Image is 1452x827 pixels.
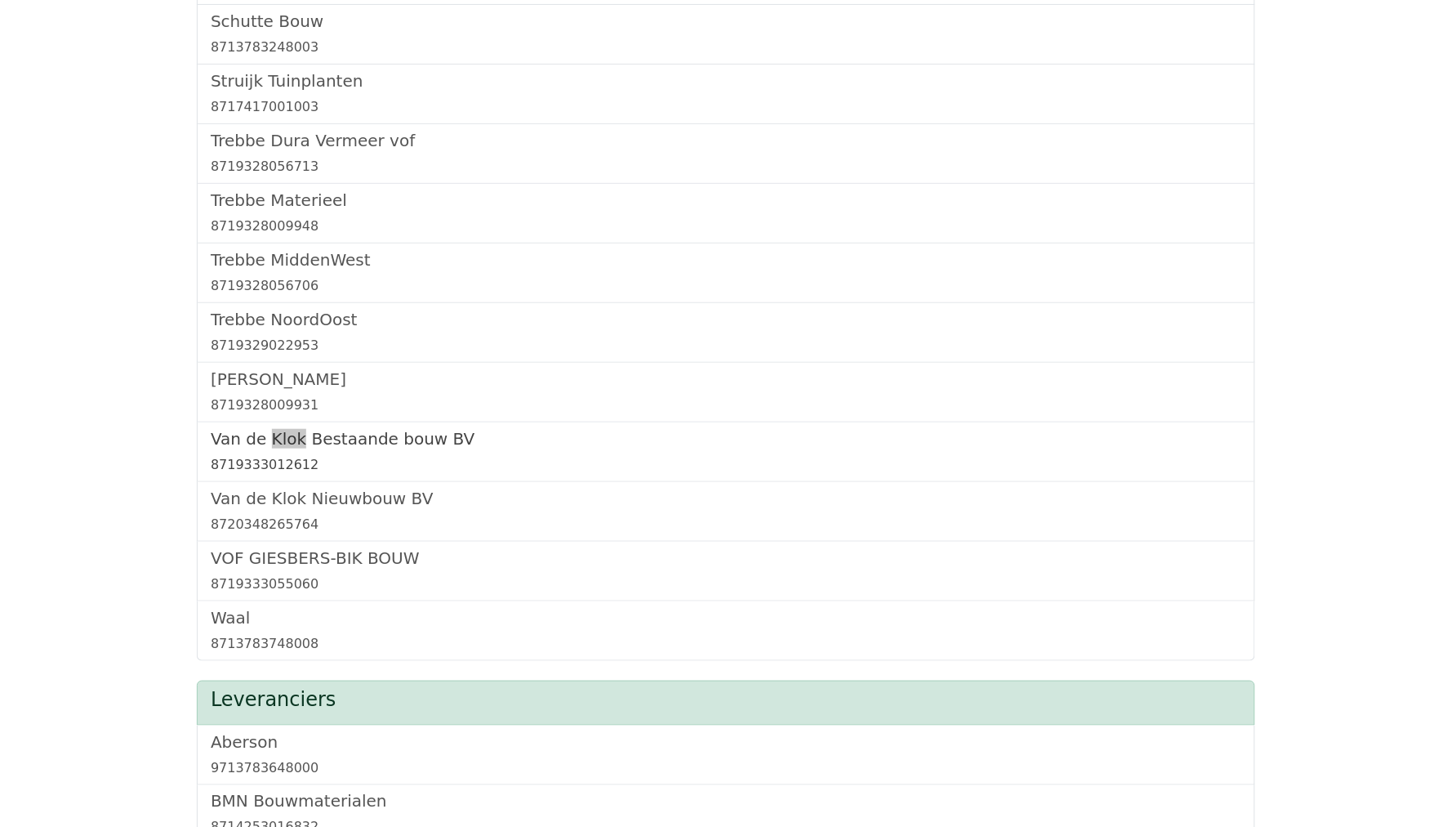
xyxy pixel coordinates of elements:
[211,250,1241,296] a: Trebbe MiddenWest8719328056706
[211,97,1241,117] div: 8717417001003
[211,548,1241,594] a: VOF GIESBERS-BIK BOUW8719333055060
[211,11,1241,57] a: Schutte Bouw8713783248003
[211,688,1241,712] h4: Leveranciers
[211,71,1241,117] a: Struijk Tuinplanten8717417001003
[211,548,1241,568] h5: VOF GIESBERS-BIK BOUW
[211,429,1241,475] a: Van de Klok Bestaande bouw BV8719333012612
[211,732,1241,752] h5: Aberson
[211,38,1241,57] div: 8713783248003
[211,396,1241,415] div: 8719328009931
[211,310,1241,329] h5: Trebbe NoordOost
[211,634,1241,654] div: 8713783748008
[211,732,1241,778] a: Aberson9713783648000
[211,489,1241,508] h5: Van de Klok Nieuwbouw BV
[211,489,1241,534] a: Van de Klok Nieuwbouw BV8720348265764
[211,131,1241,150] h5: Trebbe Dura Vermeer vof
[211,369,1241,415] a: [PERSON_NAME]8719328009931
[211,310,1241,355] a: Trebbe NoordOost8719329022953
[211,250,1241,270] h5: Trebbe MiddenWest
[211,131,1241,177] a: Trebbe Dura Vermeer vof8719328056713
[211,11,1241,31] h5: Schutte Bouw
[211,792,1241,811] h5: BMN Bouwmaterialen
[211,190,1241,210] h5: Trebbe Materieel
[211,455,1241,475] div: 8719333012612
[211,515,1241,534] div: 8720348265764
[211,276,1241,296] div: 8719328056706
[211,336,1241,355] div: 8719329022953
[211,574,1241,594] div: 8719333055060
[211,758,1241,778] div: 9713783648000
[211,190,1241,236] a: Trebbe Materieel8719328009948
[211,429,1241,449] h5: Van de Klok Bestaande bouw BV
[211,217,1241,236] div: 8719328009948
[211,608,1241,628] h5: Waal
[211,369,1241,389] h5: [PERSON_NAME]
[211,608,1241,654] a: Waal8713783748008
[211,157,1241,177] div: 8719328056713
[211,71,1241,91] h5: Struijk Tuinplanten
